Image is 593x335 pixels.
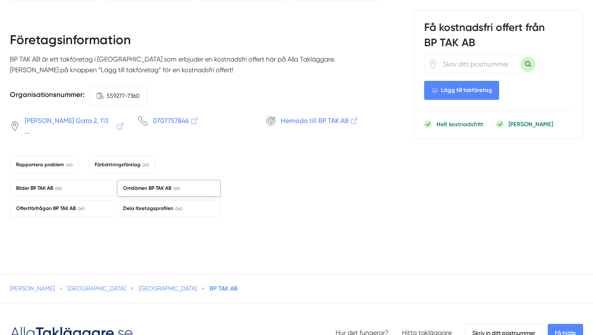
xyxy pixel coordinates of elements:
span: Bilder BP TAK AB [16,184,62,192]
span: Rapportera problem [16,161,72,169]
p: Helt kostnadsfritt [437,120,483,128]
a: [GEOGRAPHIC_DATA] [68,285,126,292]
h2: Företagsinformation [10,31,381,54]
a: [PERSON_NAME] Gata 2, 113 ... [10,116,125,137]
span: Hemsida till BP TAK AB [281,116,359,126]
span: [PERSON_NAME] Gata 2, 113 ... [25,116,125,137]
h3: Få kostnadsfri offert från BP TAK AB [424,20,573,54]
span: 0707757846 [153,116,199,126]
a: Dela företagsprofilen [117,200,221,217]
a: Bilder BP TAK AB [10,180,114,197]
span: Förbättringsförslag [95,161,149,169]
h5: Organisationsnummer: [10,89,84,102]
nav: Breadcrumb [10,284,583,293]
svg: Pin / Karta [428,59,438,69]
button: Sök med postnummer [521,57,535,72]
span: » [202,284,205,293]
a: Hemsida till BP TAK AB [266,116,381,126]
a: Rapportera problem [10,156,79,173]
span: Klicka för att använda din position. [428,59,438,69]
a: 0707757846 [138,116,253,126]
span: » [131,284,134,293]
a: BP TAK AB [210,285,238,292]
span: » [60,284,63,293]
a: [GEOGRAPHIC_DATA] [139,285,197,292]
p: [PERSON_NAME] [509,120,553,128]
span: Offertförfrågan BP TAK AB [16,205,84,212]
svg: Telefon [138,116,148,126]
a: Offertförfrågan BP TAK AB [10,200,114,217]
: Lägg till takföretag [424,81,499,100]
span: Omdömen BP TAK AB [123,184,180,192]
a: [PERSON_NAME] [10,285,55,292]
a: Förbättringsförslag [89,156,155,173]
p: BP TAK AB är ett takföretag i [GEOGRAPHIC_DATA] som erbjuder en kostnadsfri offert här på Alla Ta... [10,54,381,82]
input: Skriv ditt postnummer [438,54,521,73]
a: Omdömen BP TAK AB [117,180,221,197]
span: Dela företagsprofilen [123,205,182,212]
span: 559277-7360 [107,91,140,100]
svg: Pin / Karta [10,121,20,131]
